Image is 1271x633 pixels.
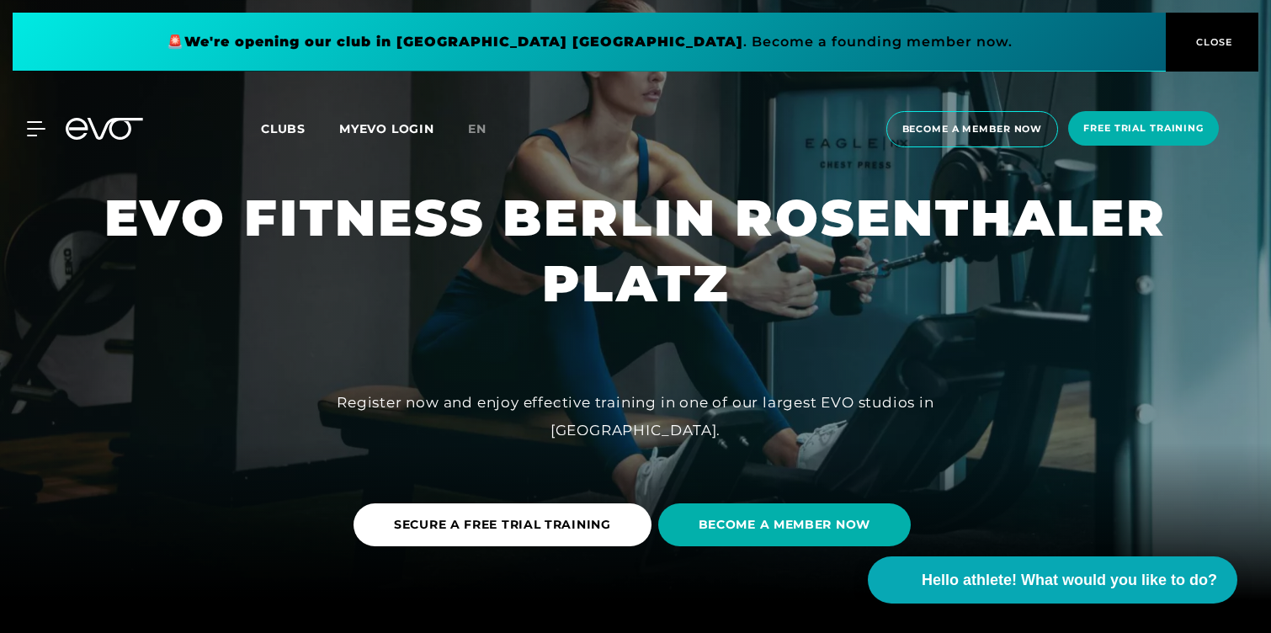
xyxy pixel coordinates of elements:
[468,121,487,136] font: en
[881,111,1064,147] a: Become a member now
[261,120,339,136] a: Clubs
[658,491,917,559] a: BECOME A MEMBER NOW
[1196,36,1233,48] font: CLOSE
[394,517,611,532] font: SECURE A FREE TRIAL TRAINING
[354,491,658,559] a: SECURE A FREE TRIAL TRAINING
[922,572,1217,588] font: Hello athlete! What would you like to do?
[699,517,870,532] font: BECOME A MEMBER NOW
[104,187,1184,314] font: EVO FITNESS BERLIN ROSENTHALER PLATZ
[261,121,306,136] font: Clubs
[1166,13,1258,72] button: CLOSE
[868,556,1237,604] button: Hello athlete! What would you like to do?
[1063,111,1224,147] a: Free trial training
[902,123,1043,135] font: Become a member now
[339,121,434,136] a: MYEVO LOGIN
[337,394,933,438] font: Register now and enjoy effective training in one of our largest EVO studios in [GEOGRAPHIC_DATA].
[1083,122,1204,134] font: Free trial training
[468,120,507,139] a: en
